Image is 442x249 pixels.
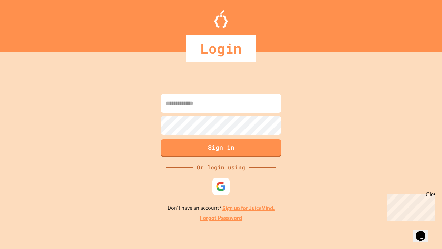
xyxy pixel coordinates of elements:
div: Login [186,35,256,62]
iframe: chat widget [385,191,435,221]
button: Sign in [161,139,281,157]
p: Don't have an account? [167,204,275,212]
a: Forgot Password [200,214,242,222]
a: Sign up for JuiceMind. [222,204,275,212]
div: Or login using [193,163,249,172]
img: google-icon.svg [216,181,226,192]
img: Logo.svg [214,10,228,28]
div: Chat with us now!Close [3,3,48,44]
iframe: chat widget [413,221,435,242]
